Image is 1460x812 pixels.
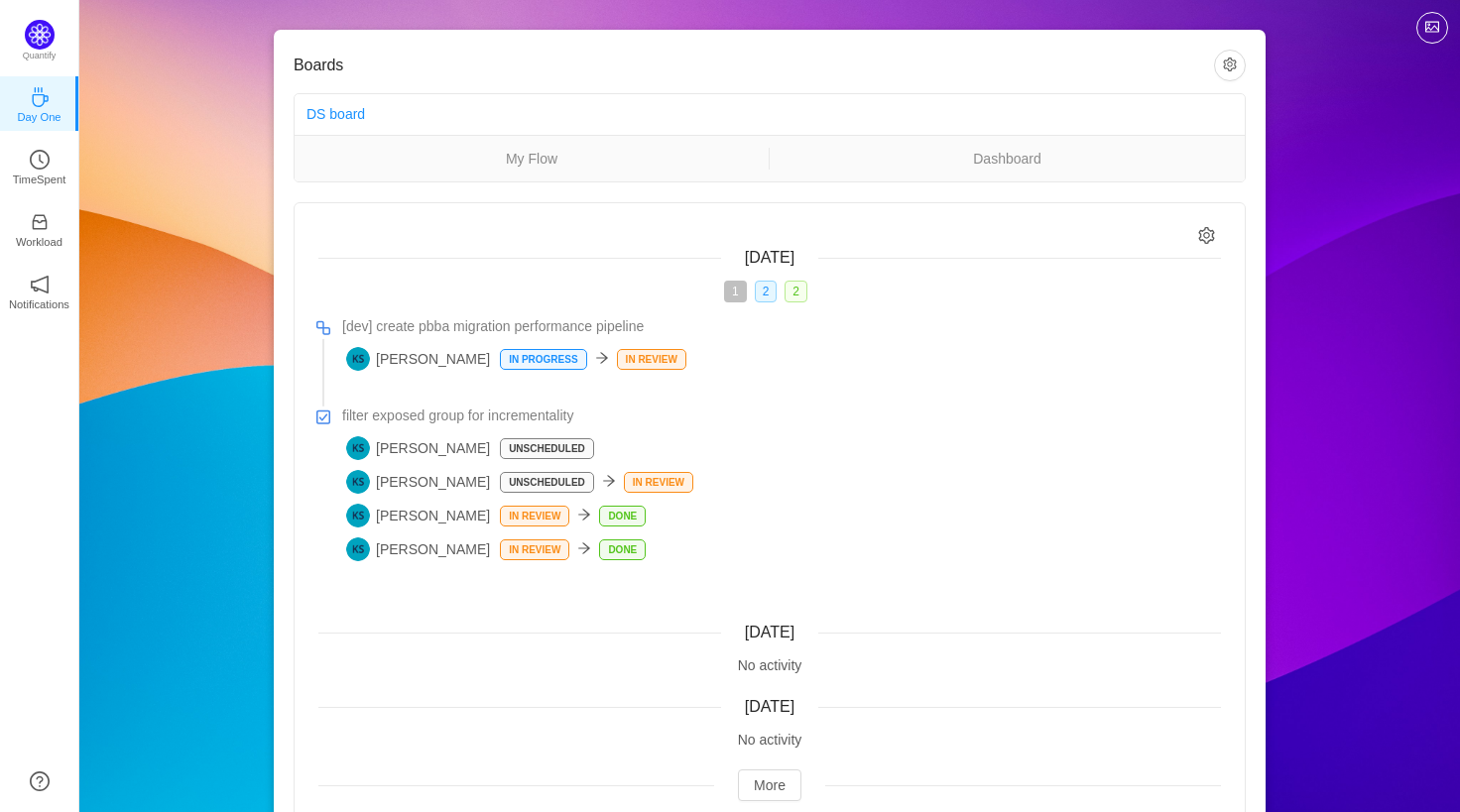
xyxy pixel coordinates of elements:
a: My Flow [295,148,769,170]
a: icon: inboxWorkload [30,218,50,238]
span: [DATE] [745,698,794,715]
a: Dashboard [770,148,1245,170]
i: icon: arrow-right [577,541,591,555]
button: icon: setting [1214,50,1246,81]
img: KS [346,470,370,494]
i: icon: setting [1198,227,1215,244]
img: KS [346,537,370,561]
a: filter exposed group for incrementality [342,406,1221,426]
img: KS [346,504,370,527]
p: In Review [501,540,568,559]
i: icon: arrow-right [577,508,591,522]
span: [PERSON_NAME] [346,504,490,527]
span: [PERSON_NAME] [346,537,490,561]
i: icon: arrow-right [595,351,609,365]
span: [DATE] [745,249,794,266]
i: icon: clock-circle [30,150,50,170]
a: DS board [306,106,365,122]
img: Quantify [25,20,55,50]
p: Done [600,540,645,559]
button: icon: picture [1416,12,1448,44]
span: [DATE] [745,624,794,640]
span: 2 [755,281,778,302]
p: In Review [501,507,568,525]
p: Workload [16,233,62,251]
p: Unscheduled [501,439,593,458]
span: [PERSON_NAME] [346,347,490,371]
p: Day One [17,108,61,126]
div: No activity [318,655,1221,676]
h3: Boards [294,56,1214,75]
p: Quantify [23,50,57,63]
span: [PERSON_NAME] [346,470,490,494]
div: No activity [318,730,1221,751]
i: icon: coffee [30,87,50,107]
a: icon: coffeeDay One [30,93,50,113]
a: [dev] create pbba migration performance pipeline [342,316,1221,337]
i: icon: notification [30,275,50,294]
span: 2 [785,281,807,302]
span: [dev] create pbba migration performance pipeline [342,316,644,337]
p: In Progress [501,350,585,369]
button: More [738,769,801,801]
a: icon: question-circle [30,771,50,791]
img: KS [346,436,370,460]
p: In Review [625,473,692,492]
p: Done [600,507,645,525]
a: icon: notificationNotifications [30,281,50,300]
p: In Review [618,350,685,369]
span: filter exposed group for incrementality [342,406,573,426]
p: Notifications [9,295,69,313]
i: icon: arrow-right [602,474,616,488]
span: [PERSON_NAME] [346,436,490,460]
p: Unscheduled [501,473,593,492]
i: icon: inbox [30,212,50,232]
a: icon: clock-circleTimeSpent [30,156,50,175]
span: 1 [724,281,747,302]
p: TimeSpent [13,171,66,188]
img: KS [346,347,370,371]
